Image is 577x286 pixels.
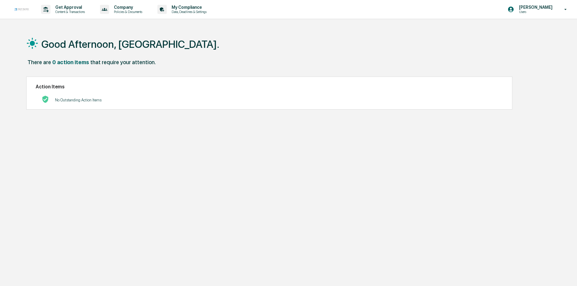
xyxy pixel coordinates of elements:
[514,10,556,14] p: Users
[50,10,88,14] p: Content & Transactions
[42,96,49,103] img: No Actions logo
[514,5,556,10] p: [PERSON_NAME]
[36,84,503,90] h2: Action Items
[109,5,145,10] p: Company
[52,59,89,65] div: 0 action items
[167,10,210,14] p: Data, Deadlines & Settings
[15,8,29,11] img: logo
[50,5,88,10] p: Get Approval
[109,10,145,14] p: Policies & Documents
[41,38,219,50] h1: Good Afternoon, [GEOGRAPHIC_DATA].
[27,59,51,65] div: There are
[90,59,156,65] div: that require your attention.
[167,5,210,10] p: My Compliance
[55,98,102,102] p: No Outstanding Action Items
